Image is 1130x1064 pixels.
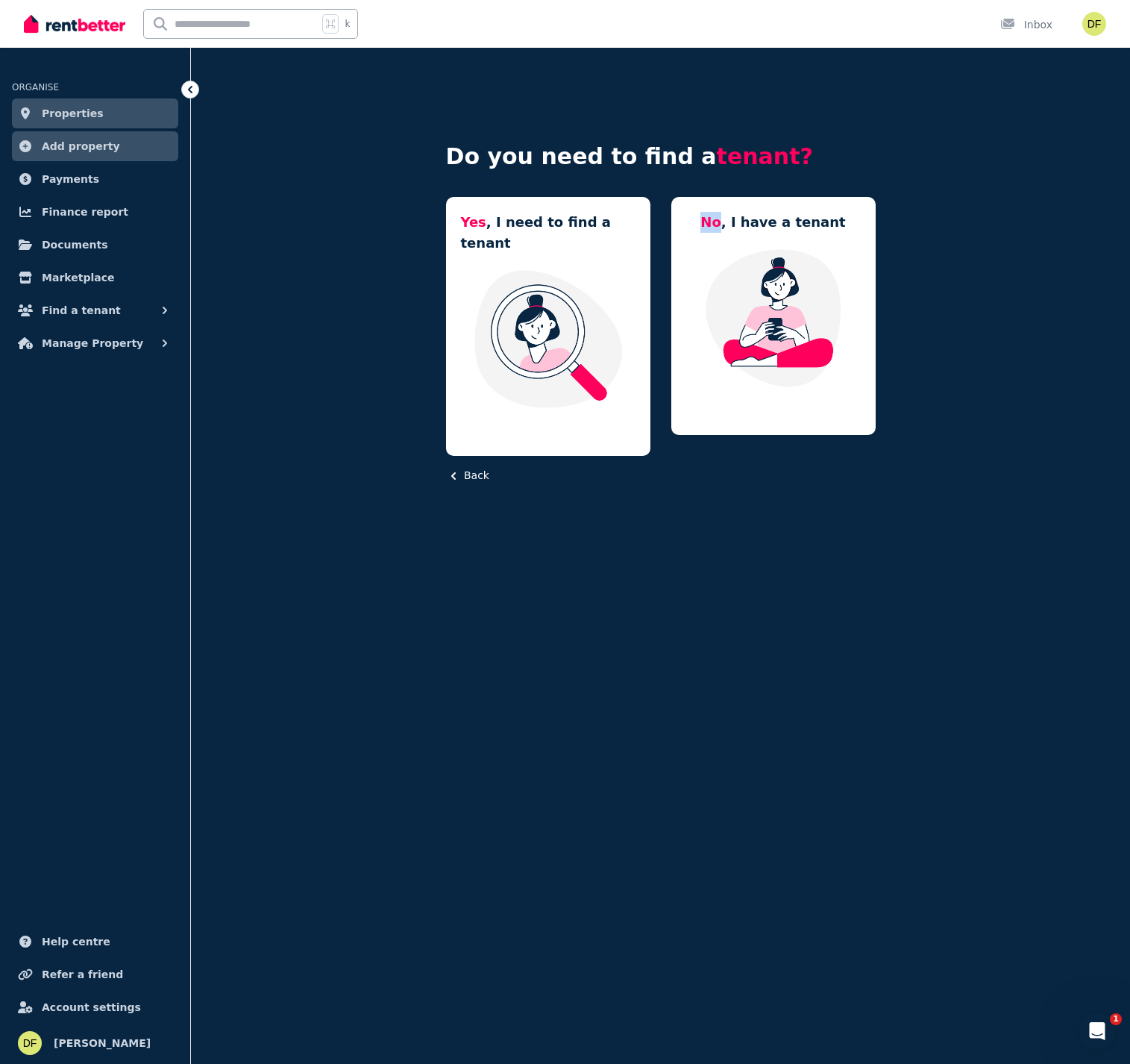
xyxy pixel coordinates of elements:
[461,214,486,230] span: Yes
[12,328,178,358] button: Manage Property
[42,933,110,951] span: Help centre
[12,131,178,161] a: Add property
[12,164,178,194] a: Payments
[461,212,635,254] h5: , I need to find a tenant
[12,927,178,957] a: Help centre
[12,197,178,227] a: Finance report
[461,269,635,409] img: I need a tenant
[42,236,108,254] span: Documents
[54,1034,151,1052] span: [PERSON_NAME]
[686,248,861,388] img: Manage my property
[12,960,178,989] a: Refer a friend
[700,212,845,233] h5: , I have a tenant
[12,98,178,128] a: Properties
[42,269,114,287] span: Marketplace
[24,13,125,35] img: RentBetter
[345,18,350,30] span: k
[42,137,120,155] span: Add property
[12,82,59,93] span: ORGANISE
[446,143,876,170] h4: Do you need to find a
[717,143,813,169] span: tenant?
[18,1031,42,1055] img: David Feng
[42,334,143,352] span: Manage Property
[1082,12,1106,36] img: David Feng
[700,214,721,230] span: No
[1110,1013,1122,1025] span: 1
[12,992,178,1022] a: Account settings
[42,301,121,319] span: Find a tenant
[12,295,178,325] button: Find a tenant
[42,170,99,188] span: Payments
[446,468,489,484] button: Back
[1000,17,1052,32] div: Inbox
[12,263,178,292] a: Marketplace
[42,203,128,221] span: Finance report
[42,104,104,122] span: Properties
[42,998,141,1016] span: Account settings
[1079,1013,1115,1049] iframe: Intercom live chat
[12,230,178,260] a: Documents
[42,966,123,983] span: Refer a friend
